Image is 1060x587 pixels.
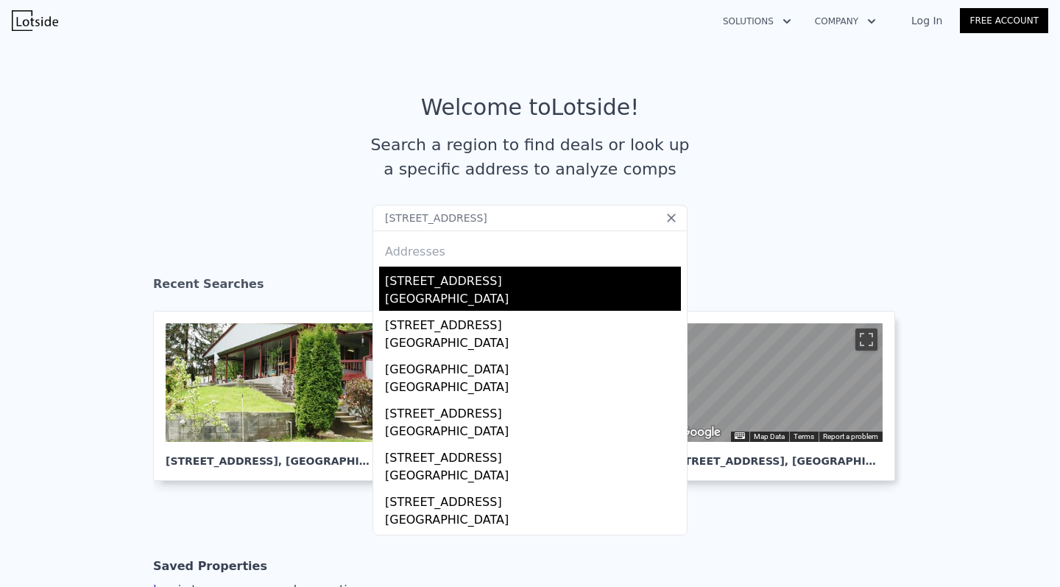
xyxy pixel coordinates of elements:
[385,467,681,488] div: [GEOGRAPHIC_DATA]
[385,334,681,355] div: [GEOGRAPHIC_DATA]
[803,8,888,35] button: Company
[385,511,681,532] div: [GEOGRAPHIC_DATA]
[12,10,58,31] img: Lotside
[676,423,724,442] a: Open this area in Google Maps (opens a new window)
[676,423,724,442] img: Google
[672,442,883,468] div: [STREET_ADDRESS] , [GEOGRAPHIC_DATA]
[153,264,907,311] div: Recent Searches
[385,311,681,334] div: [STREET_ADDRESS]
[365,133,695,181] div: Search a region to find deals or look up a specific address to analyze comps
[794,432,814,440] a: Terms (opens in new tab)
[421,94,640,121] div: Welcome to Lotside !
[385,379,681,399] div: [GEOGRAPHIC_DATA]
[894,13,960,28] a: Log In
[153,311,400,481] a: [STREET_ADDRESS], [GEOGRAPHIC_DATA]
[711,8,803,35] button: Solutions
[672,323,883,442] div: Map
[385,443,681,467] div: [STREET_ADDRESS]
[385,267,681,290] div: [STREET_ADDRESS]
[672,323,883,442] div: Street View
[660,311,907,481] a: Map [STREET_ADDRESS], [GEOGRAPHIC_DATA]
[385,399,681,423] div: [STREET_ADDRESS]
[385,355,681,379] div: [GEOGRAPHIC_DATA]
[855,328,877,351] button: Toggle fullscreen view
[385,488,681,511] div: [STREET_ADDRESS]
[166,442,376,468] div: [STREET_ADDRESS] , [GEOGRAPHIC_DATA]
[379,231,681,267] div: Addresses
[754,432,785,442] button: Map Data
[372,205,688,231] input: Search an address or region...
[823,432,878,440] a: Report a problem
[153,552,267,581] div: Saved Properties
[735,432,745,439] button: Keyboard shortcuts
[385,290,681,311] div: [GEOGRAPHIC_DATA]
[385,423,681,443] div: [GEOGRAPHIC_DATA]
[960,8,1048,33] a: Free Account
[385,532,681,555] div: [STREET_ADDRESS]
